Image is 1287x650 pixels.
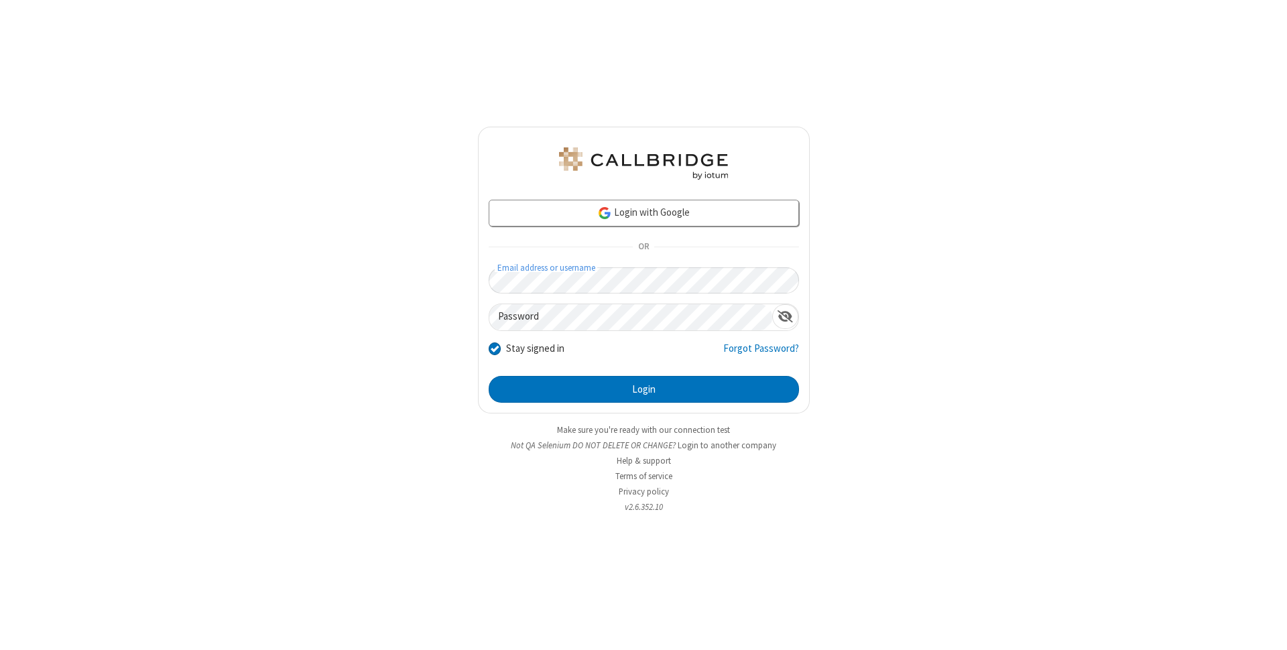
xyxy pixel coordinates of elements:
a: Privacy policy [619,486,669,497]
input: Password [489,304,772,330]
img: QA Selenium DO NOT DELETE OR CHANGE [556,147,731,180]
button: Login to another company [678,439,776,452]
a: Terms of service [615,470,672,482]
li: v2.6.352.10 [478,501,810,513]
div: Show password [772,304,798,329]
input: Email address or username [489,267,799,294]
img: google-icon.png [597,206,612,220]
a: Login with Google [489,200,799,226]
a: Make sure you're ready with our connection test [557,424,730,436]
a: Help & support [617,455,671,466]
li: Not QA Selenium DO NOT DELETE OR CHANGE? [478,439,810,452]
label: Stay signed in [506,341,564,356]
a: Forgot Password? [723,341,799,367]
span: OR [633,238,654,257]
button: Login [489,376,799,403]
